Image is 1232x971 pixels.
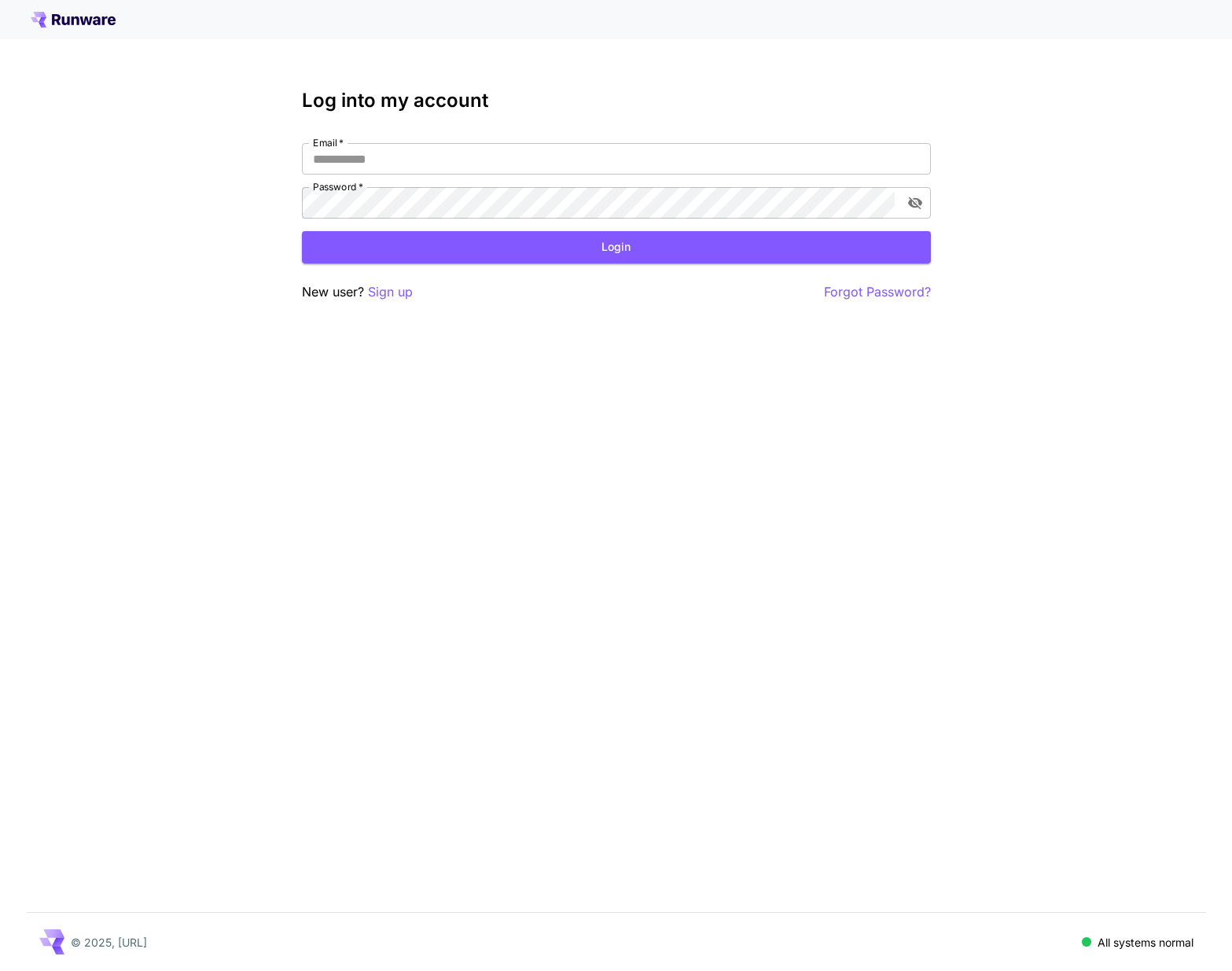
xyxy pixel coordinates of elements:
[302,90,931,112] h3: Log into my account
[368,282,413,302] button: Sign up
[71,934,147,951] p: © 2025, [URL]
[1098,934,1193,951] p: All systems normal
[901,189,929,217] button: toggle password visibility
[302,282,413,302] p: New user?
[302,231,931,263] button: Login
[313,136,344,149] label: Email
[824,282,931,302] button: Forgot Password?
[313,180,363,193] label: Password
